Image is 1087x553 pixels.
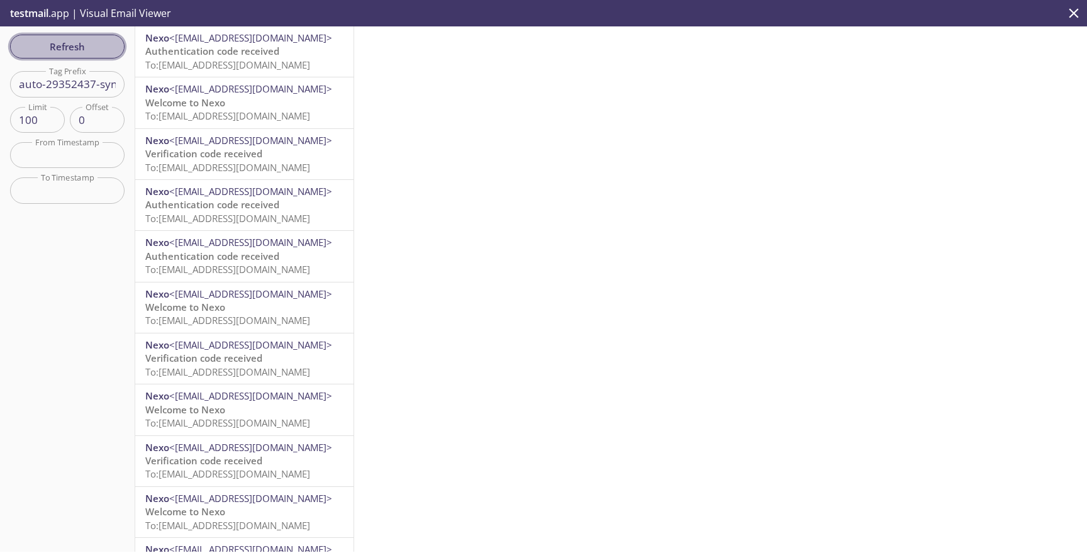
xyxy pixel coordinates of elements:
span: Nexo [145,31,169,44]
span: To: [EMAIL_ADDRESS][DOMAIN_NAME] [145,366,310,378]
span: To: [EMAIL_ADDRESS][DOMAIN_NAME] [145,263,310,276]
span: Nexo [145,492,169,505]
span: Nexo [145,185,169,198]
div: Nexo<[EMAIL_ADDRESS][DOMAIN_NAME]>Verification code receivedTo:[EMAIL_ADDRESS][DOMAIN_NAME] [135,129,354,179]
span: Verification code received [145,352,262,364]
span: testmail [10,6,48,20]
span: <[EMAIL_ADDRESS][DOMAIN_NAME]> [169,338,332,351]
span: To: [EMAIL_ADDRESS][DOMAIN_NAME] [145,212,310,225]
span: Refresh [20,38,114,55]
span: Authentication code received [145,45,279,57]
span: Authentication code received [145,250,279,262]
span: Nexo [145,288,169,300]
span: Nexo [145,441,169,454]
span: <[EMAIL_ADDRESS][DOMAIN_NAME]> [169,492,332,505]
span: <[EMAIL_ADDRESS][DOMAIN_NAME]> [169,236,332,249]
span: Welcome to Nexo [145,403,225,416]
span: <[EMAIL_ADDRESS][DOMAIN_NAME]> [169,389,332,402]
span: Welcome to Nexo [145,301,225,313]
span: Nexo [145,134,169,147]
span: Verification code received [145,147,262,160]
div: Nexo<[EMAIL_ADDRESS][DOMAIN_NAME]>Welcome to NexoTo:[EMAIL_ADDRESS][DOMAIN_NAME] [135,487,354,537]
span: Authentication code received [145,198,279,211]
span: To: [EMAIL_ADDRESS][DOMAIN_NAME] [145,161,310,174]
span: Nexo [145,389,169,402]
span: To: [EMAIL_ADDRESS][DOMAIN_NAME] [145,314,310,327]
span: <[EMAIL_ADDRESS][DOMAIN_NAME]> [169,441,332,454]
span: <[EMAIL_ADDRESS][DOMAIN_NAME]> [169,82,332,95]
div: Nexo<[EMAIL_ADDRESS][DOMAIN_NAME]>Authentication code receivedTo:[EMAIL_ADDRESS][DOMAIN_NAME] [135,231,354,281]
span: <[EMAIL_ADDRESS][DOMAIN_NAME]> [169,31,332,44]
div: Nexo<[EMAIL_ADDRESS][DOMAIN_NAME]>Verification code receivedTo:[EMAIL_ADDRESS][DOMAIN_NAME] [135,333,354,384]
button: Refresh [10,35,125,59]
span: Nexo [145,338,169,351]
span: To: [EMAIL_ADDRESS][DOMAIN_NAME] [145,467,310,480]
span: Nexo [145,236,169,249]
div: Nexo<[EMAIL_ADDRESS][DOMAIN_NAME]>Welcome to NexoTo:[EMAIL_ADDRESS][DOMAIN_NAME] [135,77,354,128]
span: <[EMAIL_ADDRESS][DOMAIN_NAME]> [169,185,332,198]
span: Welcome to Nexo [145,96,225,109]
div: Nexo<[EMAIL_ADDRESS][DOMAIN_NAME]>Welcome to NexoTo:[EMAIL_ADDRESS][DOMAIN_NAME] [135,282,354,333]
span: Nexo [145,82,169,95]
div: Nexo<[EMAIL_ADDRESS][DOMAIN_NAME]>Verification code receivedTo:[EMAIL_ADDRESS][DOMAIN_NAME] [135,436,354,486]
div: Nexo<[EMAIL_ADDRESS][DOMAIN_NAME]>Authentication code receivedTo:[EMAIL_ADDRESS][DOMAIN_NAME] [135,180,354,230]
div: Nexo<[EMAIL_ADDRESS][DOMAIN_NAME]>Authentication code receivedTo:[EMAIL_ADDRESS][DOMAIN_NAME] [135,26,354,77]
span: To: [EMAIL_ADDRESS][DOMAIN_NAME] [145,416,310,429]
span: <[EMAIL_ADDRESS][DOMAIN_NAME]> [169,288,332,300]
span: To: [EMAIL_ADDRESS][DOMAIN_NAME] [145,519,310,532]
span: To: [EMAIL_ADDRESS][DOMAIN_NAME] [145,109,310,122]
span: To: [EMAIL_ADDRESS][DOMAIN_NAME] [145,59,310,71]
span: Verification code received [145,454,262,467]
span: <[EMAIL_ADDRESS][DOMAIN_NAME]> [169,134,332,147]
span: Welcome to Nexo [145,505,225,518]
div: Nexo<[EMAIL_ADDRESS][DOMAIN_NAME]>Welcome to NexoTo:[EMAIL_ADDRESS][DOMAIN_NAME] [135,384,354,435]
